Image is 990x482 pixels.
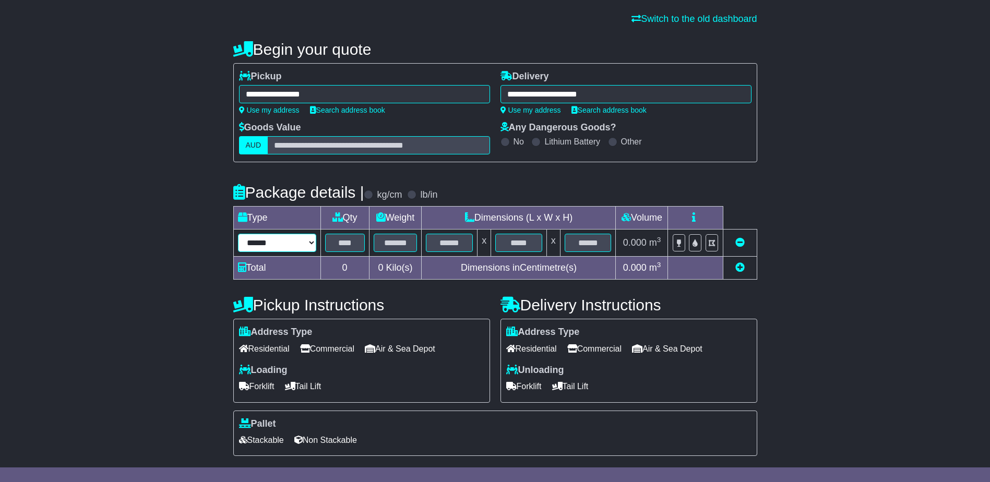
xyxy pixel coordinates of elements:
label: No [514,137,524,147]
span: 0.000 [623,262,647,273]
td: Kilo(s) [369,257,422,280]
td: Total [233,257,320,280]
td: x [478,230,491,257]
span: Air & Sea Depot [632,341,702,357]
label: Other [621,137,642,147]
span: 0.000 [623,237,647,248]
td: Type [233,207,320,230]
h4: Begin your quote [233,41,757,58]
span: Commercial [567,341,622,357]
sup: 3 [657,236,661,244]
sup: 3 [657,261,661,269]
span: Residential [506,341,557,357]
a: Search address book [310,106,385,114]
span: Commercial [300,341,354,357]
label: Address Type [239,327,313,338]
span: Stackable [239,432,284,448]
td: Dimensions in Centimetre(s) [422,257,616,280]
h4: Pickup Instructions [233,296,490,314]
a: Remove this item [735,237,745,248]
span: Tail Lift [552,378,589,394]
span: Forklift [506,378,542,394]
td: 0 [320,257,369,280]
span: Air & Sea Depot [365,341,435,357]
td: x [546,230,560,257]
span: m [649,262,661,273]
span: Tail Lift [285,378,321,394]
label: lb/in [420,189,437,201]
label: Delivery [500,71,549,82]
label: Lithium Battery [544,137,600,147]
label: Loading [239,365,288,376]
a: Use my address [239,106,300,114]
a: Search address book [571,106,647,114]
label: Goods Value [239,122,301,134]
a: Add new item [735,262,745,273]
label: Any Dangerous Goods? [500,122,616,134]
label: AUD [239,136,268,154]
td: Volume [616,207,668,230]
label: kg/cm [377,189,402,201]
a: Use my address [500,106,561,114]
td: Weight [369,207,422,230]
span: 0 [378,262,383,273]
h4: Package details | [233,184,364,201]
span: Residential [239,341,290,357]
h4: Delivery Instructions [500,296,757,314]
span: m [649,237,661,248]
label: Pallet [239,418,276,430]
label: Address Type [506,327,580,338]
label: Unloading [506,365,564,376]
td: Qty [320,207,369,230]
a: Switch to the old dashboard [631,14,757,24]
span: Forklift [239,378,275,394]
label: Pickup [239,71,282,82]
td: Dimensions (L x W x H) [422,207,616,230]
span: Non Stackable [294,432,357,448]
